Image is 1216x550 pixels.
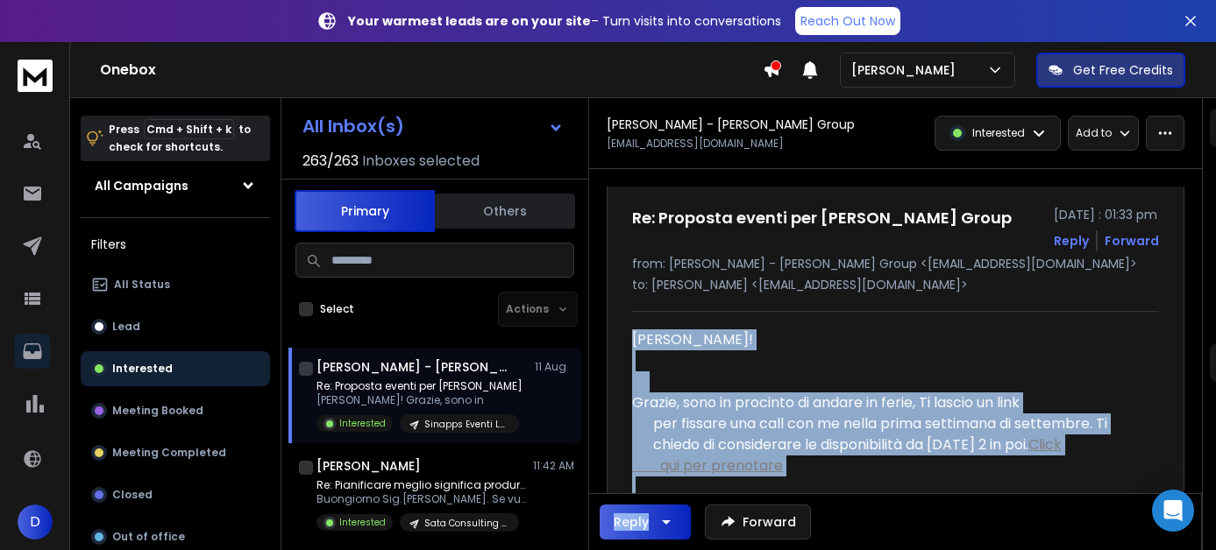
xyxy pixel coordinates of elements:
[1054,232,1089,250] button: Reply
[18,60,53,92] img: logo
[424,517,508,530] p: Sata Consulting - produzione
[109,121,251,156] p: Press to check for shortcuts.
[316,492,527,506] p: Buongiorno Sig.[PERSON_NAME]. Se vuole può
[795,7,900,35] a: Reach Out Now
[1073,61,1173,79] p: Get Free Credits
[302,117,404,135] h1: All Inbox(s)
[100,60,763,81] h1: Onebox
[112,404,203,418] p: Meeting Booked
[348,12,781,30] p: – Turn visits into conversations
[1076,126,1112,140] p: Add to
[632,206,1012,230] h1: Re: Proposta eventi per [PERSON_NAME] Group
[81,393,270,428] button: Meeting Booked
[533,459,574,473] p: 11:42 AM
[295,190,435,232] button: Primary
[972,126,1025,140] p: Interested
[600,504,691,539] button: Reply
[320,302,354,316] label: Select
[81,232,270,257] h3: Filters
[851,61,963,79] p: [PERSON_NAME]
[339,417,386,430] p: Interested
[112,530,185,544] p: Out of office
[81,309,270,344] button: Lead
[114,278,170,292] p: All Status
[316,358,509,376] h1: [PERSON_NAME] - [PERSON_NAME] Group
[316,457,421,475] h1: [PERSON_NAME]
[632,392,1144,476] p: Grazie, sono in procinto di andare in ferie, Ti lascio un link per fissare una call con me nella ...
[302,151,359,172] span: 263 / 263
[316,393,523,407] p: [PERSON_NAME]! Grazie, sono in
[81,351,270,386] button: Interested
[339,516,386,529] p: Interested
[535,360,574,374] p: 11 Aug
[1054,206,1159,223] p: [DATE] : 01:33 pm
[81,267,270,302] button: All Status
[18,504,53,539] button: D
[607,137,784,151] p: [EMAIL_ADDRESS][DOMAIN_NAME]
[435,192,575,230] button: Others
[288,109,578,144] button: All Inbox(s)
[81,477,270,512] button: Closed
[144,119,234,139] span: Cmd + Shift + k
[424,418,508,431] p: Sinapps Eventi Luglio v2
[1152,490,1194,532] div: Open Intercom Messenger
[316,478,527,492] p: Re: Pianificare meglio significa produrre
[112,362,173,376] p: Interested
[362,151,480,172] h3: Inboxes selected
[348,12,591,30] strong: Your warmest leads are on your site
[81,435,270,470] button: Meeting Completed
[632,255,1159,272] p: from: [PERSON_NAME] - [PERSON_NAME] Group <[EMAIL_ADDRESS][DOMAIN_NAME]>
[1036,53,1185,88] button: Get Free Credits
[1105,232,1159,250] div: Forward
[705,504,811,539] button: Forward
[632,329,1144,350] p: [PERSON_NAME]!
[607,116,855,133] h1: [PERSON_NAME] - [PERSON_NAME] Group
[112,488,153,502] p: Closed
[81,168,270,203] button: All Campaigns
[112,320,140,334] p: Lead
[632,434,1062,476] a: Click qui per prenotare
[316,379,523,393] p: Re: Proposta eventi per [PERSON_NAME]
[614,513,649,531] div: Reply
[800,12,895,30] p: Reach Out Now
[632,276,1159,293] p: to: [PERSON_NAME] <[EMAIL_ADDRESS][DOMAIN_NAME]>
[112,446,226,460] p: Meeting Completed
[95,177,188,194] h1: All Campaigns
